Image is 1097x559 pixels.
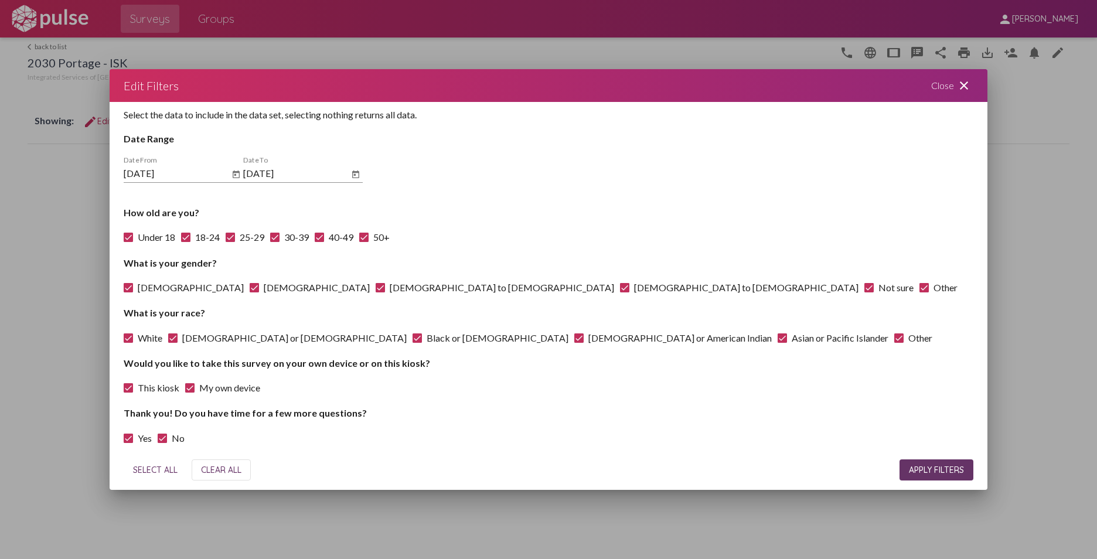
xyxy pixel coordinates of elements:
span: White [138,331,162,345]
div: Edit Filters [124,76,179,95]
button: Open calendar [349,168,363,182]
mat-icon: close [957,79,971,93]
span: CLEAR ALL [201,465,241,475]
span: Not sure [878,281,914,295]
span: SELECT ALL [133,465,178,475]
span: Yes [138,431,152,445]
span: APPLY FILTERS [909,465,964,475]
h4: Thank you! Do you have time for a few more questions? [124,407,973,418]
span: 18-24 [195,230,220,244]
span: This kiosk [138,381,179,395]
span: My own device [199,381,260,395]
h4: What is your race? [124,307,973,318]
span: Under 18 [138,230,175,244]
span: 40-49 [329,230,353,244]
button: Open calendar [229,168,243,182]
button: CLEAR ALL [192,459,251,480]
span: [DEMOGRAPHIC_DATA] to [DEMOGRAPHIC_DATA] [634,281,858,295]
span: Other [908,331,932,345]
span: Select the data to include in the data set, selecting nothing returns all data. [124,109,417,120]
span: [DEMOGRAPHIC_DATA] [264,281,370,295]
span: 30-39 [284,230,309,244]
span: Asian or Pacific Islander [792,331,888,345]
span: No [172,431,185,445]
h4: Would you like to take this survey on your own device or on this kiosk? [124,357,973,369]
h4: How old are you? [124,207,973,218]
span: 25-29 [240,230,264,244]
span: Black or [DEMOGRAPHIC_DATA] [427,331,568,345]
span: [DEMOGRAPHIC_DATA] to [DEMOGRAPHIC_DATA] [390,281,614,295]
span: [DEMOGRAPHIC_DATA] or [DEMOGRAPHIC_DATA] [182,331,407,345]
div: Close [917,69,987,102]
span: 50+ [373,230,390,244]
h4: Date Range [124,133,973,144]
span: [DEMOGRAPHIC_DATA] [138,281,244,295]
h4: What is your gender? [124,257,973,268]
span: [DEMOGRAPHIC_DATA] or American Indian [588,331,772,345]
span: Other [934,281,958,295]
button: SELECT ALL [124,459,187,480]
button: APPLY FILTERS [900,459,973,480]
